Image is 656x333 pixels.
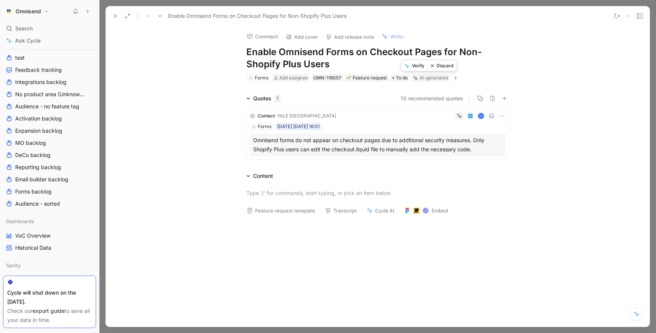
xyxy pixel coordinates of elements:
span: MO backlog [15,139,46,147]
a: Activation backlog [3,113,96,124]
a: export guide [33,308,65,314]
span: Expansion backlog [15,127,62,135]
a: Expansion backlog [3,125,96,136]
button: Write [378,31,407,42]
div: K [478,114,483,119]
span: Audience - sorted [15,200,60,208]
button: Feature request template [243,205,319,216]
div: Sanity [3,260,96,273]
a: DeCo backlog [3,149,96,161]
span: Search [15,24,33,33]
span: Write [390,33,403,40]
span: Forms backlog [15,188,52,195]
div: Dashboards [3,216,96,227]
span: VoC Overview [15,232,50,239]
a: Forms backlog [3,186,96,197]
span: Ask Cycle [15,36,41,45]
a: Feedback tracking [3,64,96,76]
span: Historical Data [15,244,51,252]
button: 10 recommended quotes [401,94,463,103]
div: 🌱Feature request [345,74,388,82]
a: VoC Overview [3,230,96,241]
button: Add release note [322,32,378,42]
span: No product area (Unknowns) [15,90,85,98]
button: Comment [243,31,282,42]
img: 🌱 [347,76,351,80]
a: Audience - sorted [3,198,96,209]
div: Forms [258,123,271,130]
button: OmnisendOmnisend [3,6,51,17]
img: Omnisend [5,8,13,15]
div: Quotes [253,94,281,103]
span: · YALE [GEOGRAPHIC_DATA] [275,113,336,119]
div: Forms [255,74,268,82]
span: To do [396,74,408,82]
a: Reporting backlog [3,162,96,173]
h1: Enable Omnisend Forms on Checkout Pages for Non-Shopify Plus Users [246,46,509,70]
span: Dashboards [6,217,34,225]
span: Sanity [6,262,20,269]
span: Audience - no feature tag [15,103,79,110]
button: Discard [427,60,457,71]
button: Embed [401,205,451,216]
a: Historical Data [3,242,96,254]
button: Add cover [282,32,322,42]
div: 1 [274,95,281,102]
span: Integrations backlog [15,78,66,86]
div: Quotes1 [243,94,284,103]
a: Audience - no feature tag [3,101,96,112]
div: Content [253,171,273,181]
a: Integrations backlog [3,76,96,88]
div: C [249,113,255,119]
a: MO backlog [3,137,96,149]
div: Cycle will shut down on the [DATE]. [7,288,92,306]
h1: Omnisend [16,8,41,15]
span: Add assignee [279,75,308,81]
div: Omnisend forms do not appear on checkout pages due to additional security measures. Only Shopify ... [253,136,502,154]
span: Feedback tracking [15,66,62,74]
div: Search [3,23,96,34]
span: Email builder backlog [15,176,68,183]
span: Enable Omnisend Forms on Checkout Pages for Non-Shopify Plus Users [168,11,347,21]
div: [DATE] [DATE] 16:01 [277,123,320,130]
span: Reporting backlog [15,163,61,171]
span: Activation backlog [15,115,62,122]
div: Sanity [3,260,96,271]
a: Ask Cycle [3,35,96,46]
div: OMN-116057 [313,74,341,82]
div: AI-generated [419,74,448,82]
button: Transcript [322,205,360,216]
button: Cycle AI [363,205,398,216]
a: test [3,52,96,63]
a: No product area (Unknowns) [3,89,96,100]
span: DeCo backlog [15,151,50,159]
div: To do [391,74,409,82]
a: Email builder backlog [3,174,96,185]
div: Feature request [347,74,387,82]
div: Content [243,171,276,181]
div: DashboardsVoC OverviewHistorical Data [3,216,96,254]
div: Check our to save all your data in time. [7,306,92,325]
button: Verify [401,60,427,71]
span: test [15,54,25,62]
span: Contact [258,113,275,119]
